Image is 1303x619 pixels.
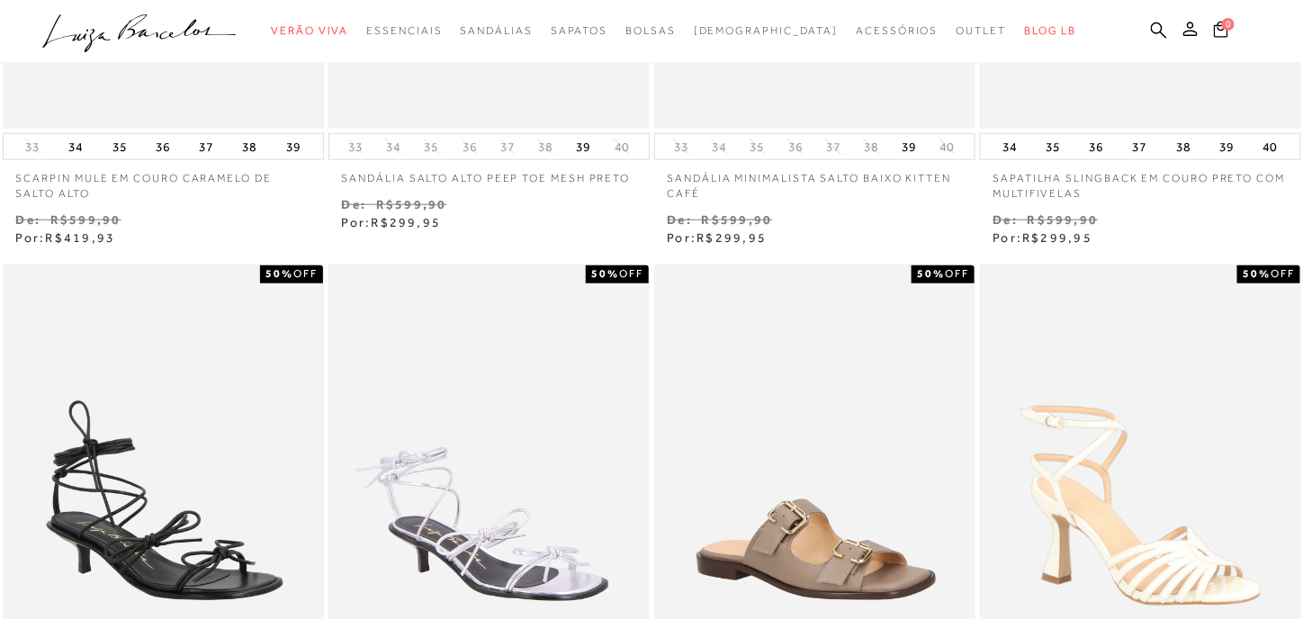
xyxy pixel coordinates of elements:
[694,24,839,37] span: [DEMOGRAPHIC_DATA]
[997,134,1022,159] button: 34
[20,139,45,156] button: 33
[669,139,694,156] button: 33
[702,212,773,227] small: R$599,90
[980,160,1301,202] a: SAPATILHA SLINGBACK EM COURO PRETO COM MULTIFIVELAS
[1128,134,1153,159] button: 37
[1024,24,1076,37] span: BLOG LB
[694,14,839,48] a: noSubCategoriesText
[16,230,116,245] span: Por:
[328,160,650,186] a: SANDÁLIA SALTO ALTO PEEP TOE MESH PRETO
[107,134,132,159] button: 35
[366,24,442,37] span: Essenciais
[50,212,121,227] small: R$599,90
[376,197,447,211] small: R$599,90
[533,139,558,156] button: 38
[371,215,441,229] span: R$299,95
[342,215,442,229] span: Por:
[16,212,41,227] small: De:
[571,134,597,159] button: 39
[745,139,770,156] button: 35
[619,267,643,280] span: OFF
[457,139,482,156] button: 36
[668,230,768,245] span: Por:
[45,230,115,245] span: R$419,93
[63,134,88,159] button: 34
[821,139,846,156] button: 37
[495,139,520,156] button: 37
[193,134,219,159] button: 37
[993,212,1019,227] small: De:
[993,230,1093,245] span: Por:
[1024,14,1076,48] a: BLOG LB
[935,139,960,156] button: 40
[343,139,368,156] button: 33
[1222,18,1235,31] span: 0
[461,14,533,48] a: categoryNavScreenReaderText
[609,139,634,156] button: 40
[1209,20,1234,44] button: 0
[419,139,445,156] button: 35
[696,230,767,245] span: R$299,95
[1171,134,1196,159] button: 38
[591,267,619,280] strong: 50%
[917,267,945,280] strong: 50%
[897,134,922,159] button: 39
[654,160,975,202] a: SANDÁLIA MINIMALISTA SALTO BAIXO KITTEN CAFÉ
[342,197,367,211] small: De:
[1084,134,1110,159] button: 36
[3,160,324,202] a: SCARPIN MULE EM COURO CARAMELO DE SALTO ALTO
[265,267,293,280] strong: 50%
[238,134,263,159] button: 38
[1215,134,1240,159] button: 39
[625,24,676,37] span: Bolsas
[551,24,607,37] span: Sapatos
[366,14,442,48] a: categoryNavScreenReaderText
[1271,267,1295,280] span: OFF
[1028,212,1099,227] small: R$599,90
[857,24,939,37] span: Acessórios
[293,267,318,280] span: OFF
[150,134,175,159] button: 36
[271,14,348,48] a: categoryNavScreenReaderText
[1022,230,1092,245] span: R$299,95
[1258,134,1283,159] button: 40
[706,139,732,156] button: 34
[783,139,808,156] button: 36
[945,267,969,280] span: OFF
[1040,134,1065,159] button: 35
[957,24,1007,37] span: Outlet
[625,14,676,48] a: categoryNavScreenReaderText
[858,139,884,156] button: 38
[857,14,939,48] a: categoryNavScreenReaderText
[1243,267,1271,280] strong: 50%
[381,139,406,156] button: 34
[668,212,693,227] small: De:
[281,134,306,159] button: 39
[957,14,1007,48] a: categoryNavScreenReaderText
[271,24,348,37] span: Verão Viva
[551,14,607,48] a: categoryNavScreenReaderText
[461,24,533,37] span: Sandálias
